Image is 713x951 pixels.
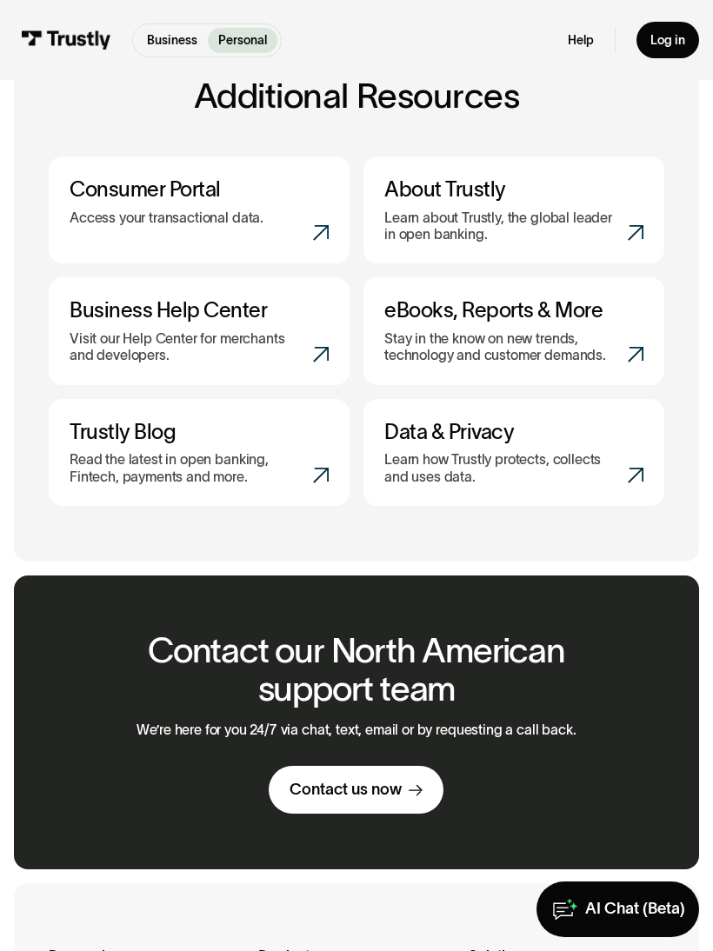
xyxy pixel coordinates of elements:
[536,881,699,937] a: AI Chat (Beta)
[70,420,329,445] h3: Trustly Blog
[70,330,304,363] p: Visit our Help Center for merchants and developers.
[568,32,594,48] a: Help
[636,22,699,58] a: Log in
[137,722,576,738] p: We’re here for you 24/7 via chat, text, email or by requesting a call back.
[21,30,111,50] img: Trustly Logo
[49,277,350,384] a: Business Help CenterVisit our Help Center for merchants and developers.
[49,76,664,115] h2: Additional Resources
[650,32,685,48] div: Log in
[70,451,304,484] p: Read the latest in open banking, Fintech, payments and more.
[384,298,643,323] h3: eBooks, Reports & More
[585,899,685,919] div: AI Chat (Beta)
[384,330,619,363] p: Stay in the know on new trends, technology and customer demands.
[70,209,263,226] p: Access your transactional data.
[218,31,267,50] p: Personal
[363,277,664,384] a: eBooks, Reports & MoreStay in the know on new trends, technology and customer demands.
[208,28,277,53] a: Personal
[384,177,643,203] h3: About Trustly
[147,31,197,50] p: Business
[384,451,619,484] p: Learn how Trustly protects, collects and uses data.
[70,298,329,323] h3: Business Help Center
[384,209,619,243] p: Learn about Trustly, the global leader in open banking.
[363,156,664,263] a: About TrustlyLearn about Trustly, the global leader in open banking.
[384,420,643,445] h3: Data & Privacy
[290,780,402,800] div: Contact us now
[49,399,350,506] a: Trustly BlogRead the latest in open banking, Fintech, payments and more.
[363,399,664,506] a: Data & PrivacyLearn how Trustly protects, collects and uses data.
[70,177,329,203] h3: Consumer Portal
[118,631,595,708] h2: Contact our North American support team
[137,28,208,53] a: Business
[49,156,350,263] a: Consumer PortalAccess your transactional data.
[269,766,443,814] a: Contact us now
